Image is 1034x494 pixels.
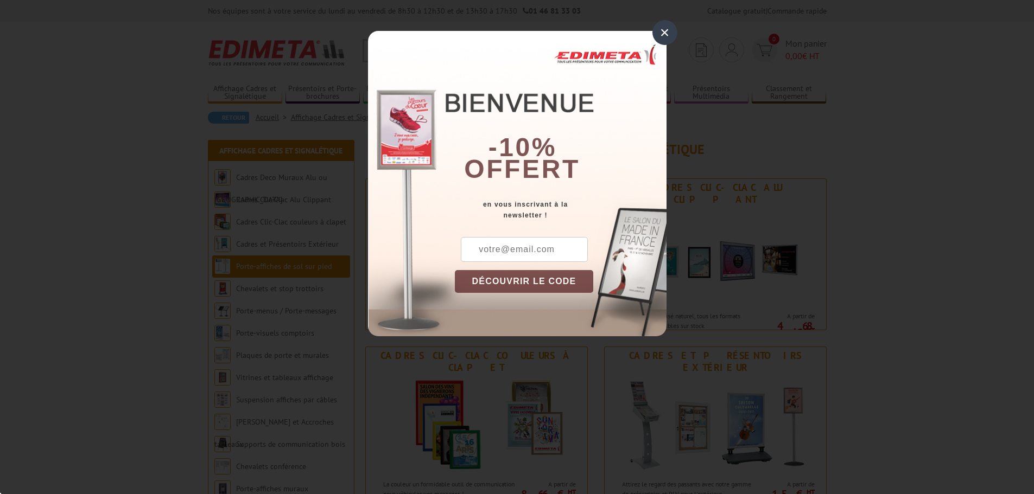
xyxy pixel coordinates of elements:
button: DÉCOUVRIR LE CODE [455,270,594,293]
font: offert [464,155,580,183]
input: votre@email.com [461,237,588,262]
div: × [652,20,677,45]
div: en vous inscrivant à la newsletter ! [455,199,667,221]
b: -10% [489,133,557,162]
